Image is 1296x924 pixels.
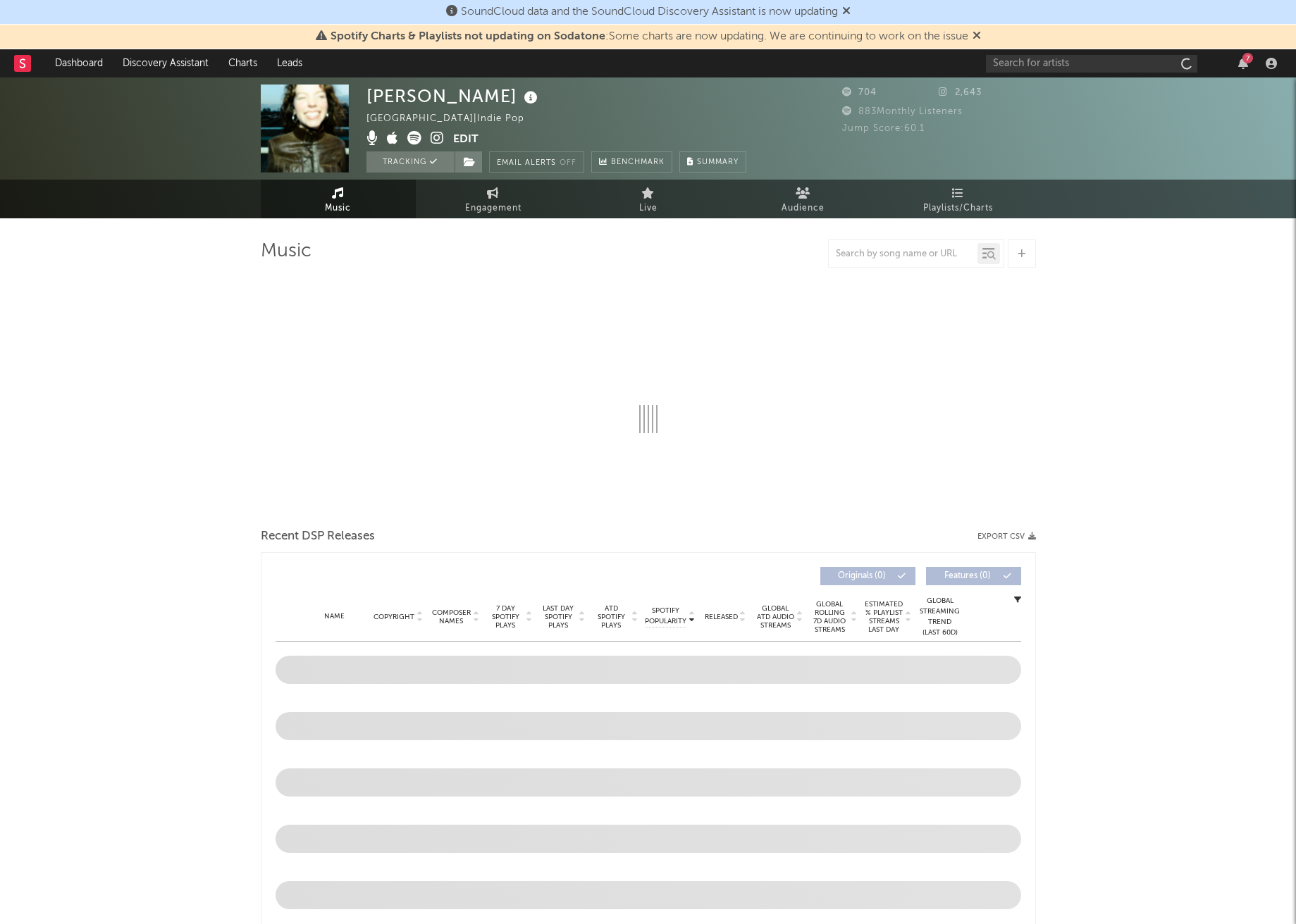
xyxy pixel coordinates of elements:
[935,572,1000,580] span: Features ( 0 )
[842,6,851,18] span: Dismiss
[810,600,849,634] span: Global Rolling 7D Audio Streams
[261,528,375,545] span: Recent DSP Releases
[374,613,414,621] span: Copyright
[865,600,903,634] span: Estimated % Playlist Streams Last Day
[591,151,672,173] a: Benchmark
[113,49,218,77] a: Discovery Assistant
[926,567,1021,585] button: Features(0)
[639,200,658,217] span: Live
[881,180,1036,218] a: Playlists/Charts
[842,107,963,116] span: 883 Monthly Listeners
[986,55,1197,73] input: Search for artists
[431,608,471,625] span: Composer Names
[487,604,524,630] span: 7 Day Spotify Plays
[331,31,605,42] span: Spotify Charts & Playlists not updating on Sodatone
[611,154,665,171] span: Benchmark
[261,180,416,218] a: Music
[366,151,455,173] button: Tracking
[453,131,479,149] button: Edit
[331,31,968,42] span: : Some charts are now updating. We are continuing to work on the issue
[540,604,577,630] span: Last Day Spotify Plays
[697,158,739,166] span: Summary
[842,88,877,97] span: 704
[1238,58,1248,69] button: 7
[218,49,267,77] a: Charts
[267,49,312,77] a: Leads
[366,85,541,108] div: [PERSON_NAME]
[645,606,686,627] span: Spotify Popularity
[571,180,726,218] a: Live
[820,567,915,585] button: Originals(0)
[977,532,1036,541] button: Export CSV
[1242,53,1253,63] div: 7
[829,249,977,260] input: Search by song name or URL
[45,49,113,77] a: Dashboard
[919,596,961,638] div: Global Streaming Trend (Last 60D)
[756,604,795,630] span: Global ATD Audio Streams
[325,200,351,217] span: Music
[973,31,981,42] span: Dismiss
[782,200,825,217] span: Audience
[679,151,746,173] button: Summary
[560,159,576,167] em: Off
[465,200,522,217] span: Engagement
[726,180,881,218] a: Audience
[829,572,894,580] span: Originals ( 0 )
[304,611,366,622] div: Name
[461,6,838,18] span: SoundCloud data and the SoundCloud Discovery Assistant is now updating
[416,180,571,218] a: Engagement
[489,151,584,173] button: Email AlertsOff
[593,604,630,630] span: ATD Spotify Plays
[923,200,993,217] span: Playlists/Charts
[939,88,982,97] span: 2,643
[366,111,541,127] div: [GEOGRAPHIC_DATA] | Indie Pop
[705,613,738,621] span: Released
[842,124,925,133] span: Jump Score: 60.1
